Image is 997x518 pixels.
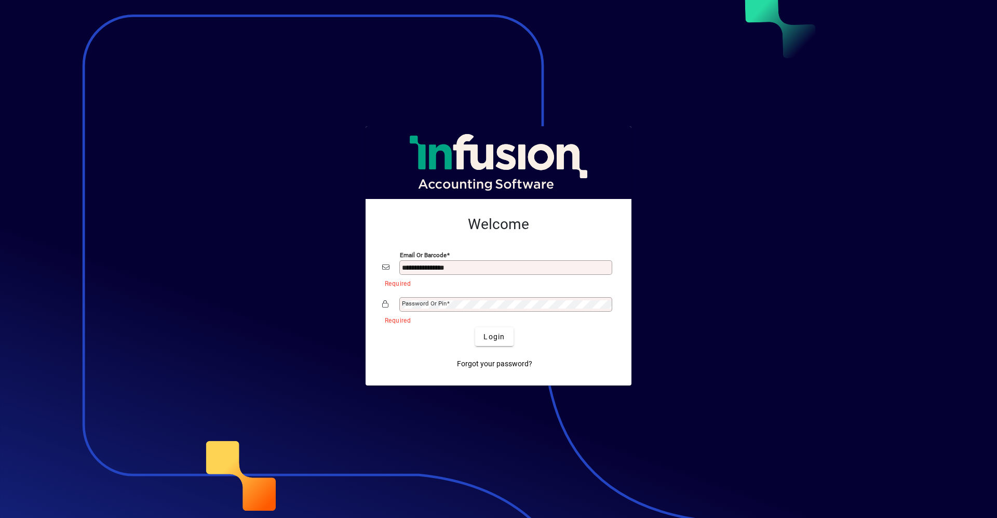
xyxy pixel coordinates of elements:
[457,358,532,369] span: Forgot your password?
[385,277,607,288] mat-error: Required
[400,251,447,259] mat-label: Email or Barcode
[475,327,513,346] button: Login
[453,354,536,373] a: Forgot your password?
[385,314,607,325] mat-error: Required
[382,216,615,233] h2: Welcome
[483,331,505,342] span: Login
[402,300,447,307] mat-label: Password or Pin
